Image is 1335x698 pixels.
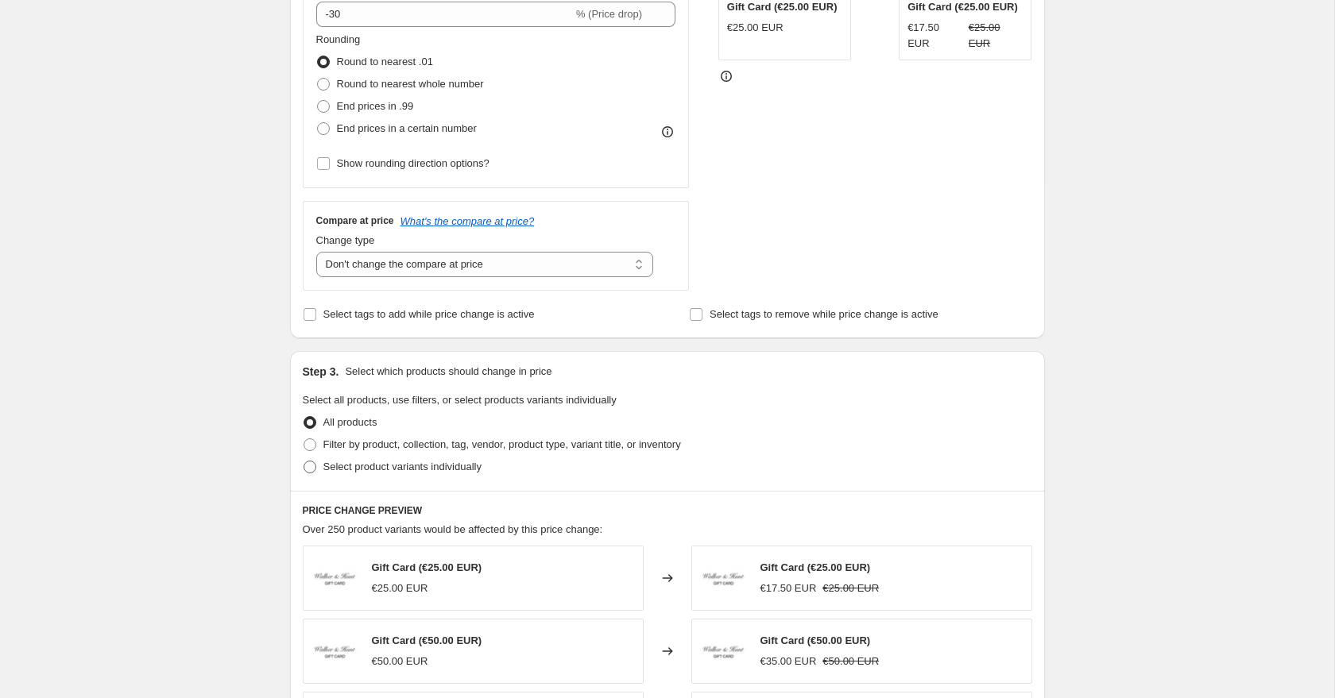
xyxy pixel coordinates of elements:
img: GIFT_CARD_80x.jpg [311,627,359,675]
span: Gift Card (€50.00 EUR) [760,634,871,646]
span: €35.00 EUR [760,655,817,667]
h3: Compare at price [316,214,394,227]
span: % (Price drop) [576,8,642,20]
img: GIFT_CARD_80x.jpg [700,554,748,602]
span: Select product variants individually [323,461,482,472]
span: €25.00 EUR [727,21,784,33]
span: Rounding [316,33,361,45]
span: Gift Card (€50.00 EUR) [372,634,482,646]
span: Show rounding direction options? [337,157,489,169]
input: -15 [316,2,573,27]
h6: PRICE CHANGE PREVIEW [303,504,1032,517]
span: Change type [316,234,375,246]
span: Gift Card (€25.00 EUR) [372,561,482,573]
span: €25.00 EUR [372,582,428,594]
span: Over 250 product variants would be affected by this price change: [303,523,603,535]
span: All products [323,416,377,428]
span: End prices in a certain number [337,122,477,134]
span: €25.00 EUR [969,21,1000,49]
span: Gift Card (€25.00 EUR) [907,1,1018,13]
span: Gift Card (€25.00 EUR) [727,1,838,13]
span: Round to nearest whole number [337,78,484,90]
span: €17.50 EUR [760,582,817,594]
h2: Step 3. [303,364,339,380]
span: Filter by product, collection, tag, vendor, product type, variant title, or inventory [323,438,681,450]
span: Round to nearest .01 [337,56,433,67]
span: €50.00 EUR [822,655,879,667]
span: €17.50 EUR [907,21,939,49]
p: Select which products should change in price [345,364,551,380]
span: End prices in .99 [337,100,414,112]
span: Select tags to remove while price change is active [710,308,938,320]
span: Select all products, use filters, or select products variants individually [303,394,617,406]
span: €50.00 EUR [372,655,428,667]
span: €25.00 EUR [822,582,879,594]
span: Gift Card (€25.00 EUR) [760,561,871,573]
span: Select tags to add while price change is active [323,308,535,320]
button: What's the compare at price? [400,215,535,227]
img: GIFT_CARD_80x.jpg [311,554,359,602]
img: GIFT_CARD_80x.jpg [700,627,748,675]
